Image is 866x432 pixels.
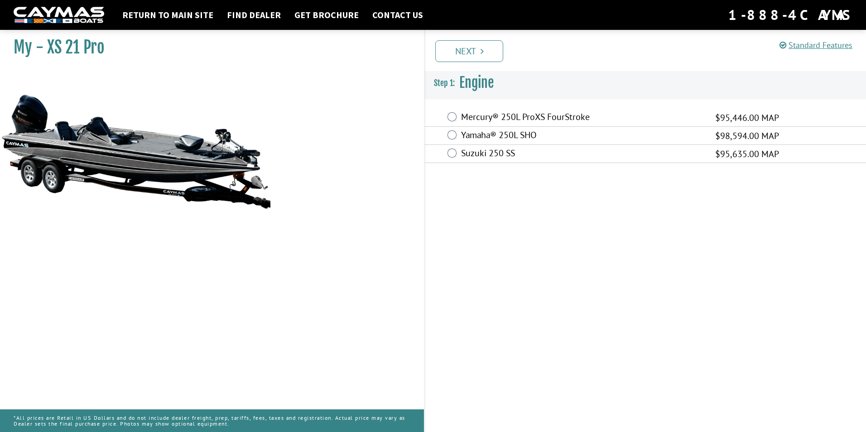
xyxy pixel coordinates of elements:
h3: Engine [425,66,866,100]
div: 1-888-4CAYMAS [728,5,852,25]
p: *All prices are Retail in US Dollars and do not include dealer freight, prep, tariffs, fees, taxe... [14,410,410,431]
a: Contact Us [368,9,428,21]
span: $95,446.00 MAP [715,111,779,125]
a: Find Dealer [222,9,285,21]
a: Return to main site [118,9,218,21]
span: $95,635.00 MAP [715,147,779,161]
a: Next [435,40,503,62]
a: Get Brochure [290,9,363,21]
label: Suzuki 250 SS [461,148,704,161]
h1: My - XS 21 Pro [14,37,401,58]
img: white-logo-c9c8dbefe5ff5ceceb0f0178aa75bf4bb51f6bca0971e226c86eb53dfe498488.png [14,7,104,24]
span: $98,594.00 MAP [715,129,779,143]
label: Yamaha® 250L SHO [461,130,704,143]
a: Standard Features [779,40,852,50]
label: Mercury® 250L ProXS FourStroke [461,111,704,125]
ul: Pagination [433,39,866,62]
